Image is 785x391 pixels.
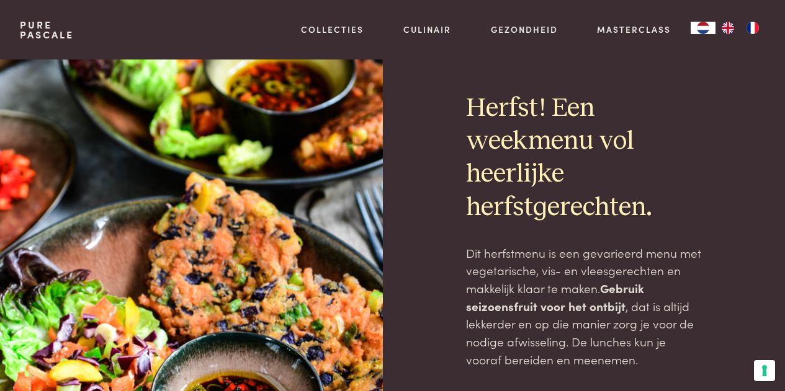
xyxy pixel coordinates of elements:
a: Culinair [403,23,451,36]
aside: Language selected: Nederlands [691,22,765,34]
a: EN [715,22,740,34]
h2: Herfst! Een weekmenu vol heerlijke herfstgerechten. [466,92,701,224]
a: Masterclass [597,23,671,36]
a: FR [740,22,765,34]
div: Language [691,22,715,34]
button: Uw voorkeuren voor toestemming voor trackingtechnologieën [754,360,775,381]
a: PurePascale [20,20,74,40]
ul: Language list [715,22,765,34]
p: Dit herfstmenu is een gevarieerd menu met vegetarische, vis- en vleesgerechten en makkelijk klaar... [466,244,701,369]
a: NL [691,22,715,34]
a: Gezondheid [491,23,558,36]
a: Collecties [301,23,364,36]
strong: Gebruik seizoensfruit voor het ontbijt [466,279,644,314]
